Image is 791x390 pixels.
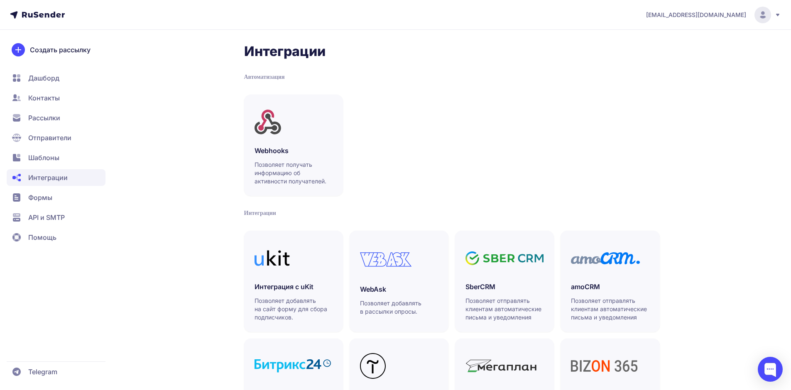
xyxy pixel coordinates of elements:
span: Интеграции [28,173,68,183]
h3: WebAsk [360,284,438,294]
span: Создать рассылку [30,45,91,55]
h3: Интеграция с uKit [255,282,333,292]
span: Дашборд [28,73,59,83]
a: WebhooksПозволяет получать информацию об активности получателей. [244,95,343,196]
a: WebAskПозволяет добавлять в рассылки опросы. [350,231,448,332]
div: Интеграции [244,209,660,217]
span: Рассылки [28,113,60,123]
p: Позволяет получать информацию об активности получателей. [255,161,333,185]
h2: Интеграции [244,43,660,60]
span: Отправители [28,133,71,143]
span: Telegram [28,367,57,377]
span: [EMAIL_ADDRESS][DOMAIN_NAME] [646,11,746,19]
span: API и SMTP [28,212,65,222]
p: Позволяет отправлять клиентам автоматические письма и уведомления [571,297,650,322]
p: Позволяет отправлять клиентам автоматические письма и уведомления [465,297,544,322]
a: Интеграция с uKitПозволяет добавлять на сайт форму для сбора подписчиков. [244,231,343,332]
span: Помощь [28,232,56,242]
p: Позволяет добавлять на сайт форму для сбора подписчиков. [255,297,333,322]
h3: SberCRM [465,282,544,292]
h3: amoCRM [571,282,649,292]
a: Telegram [7,363,105,380]
a: amoCRMПозволяет отправлять клиентам автоматические письма и уведомления [561,231,659,332]
a: SberCRMПозволяет отправлять клиентам автоматические письма и уведомления [455,231,554,332]
h3: Webhooks [255,146,333,156]
div: Автоматизация [244,73,660,81]
span: Формы [28,193,52,202]
p: Позволяет добавлять в рассылки опросы. [360,299,439,316]
span: Шаблоны [28,153,59,163]
span: Контакты [28,93,60,103]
